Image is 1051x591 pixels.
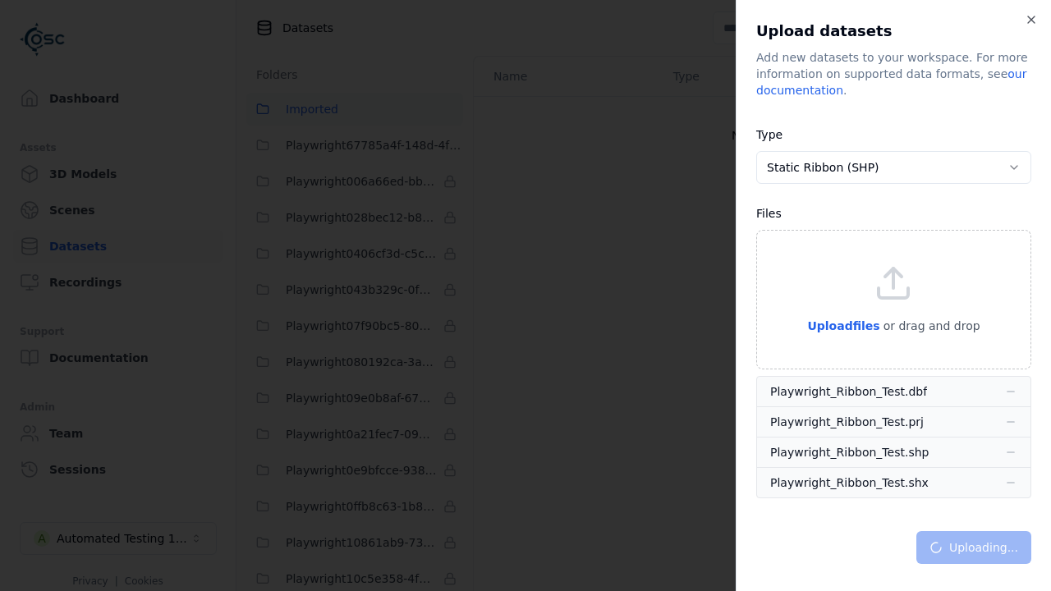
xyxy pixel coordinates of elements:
h2: Upload datasets [756,20,1031,43]
div: Playwright_Ribbon_Test.prj [770,414,924,430]
div: Add new datasets to your workspace. For more information on supported data formats, see . [756,49,1031,98]
label: Type [756,128,783,141]
div: Playwright_Ribbon_Test.shp [770,444,929,460]
div: Playwright_Ribbon_Test.dbf [770,383,927,400]
label: Files [756,207,782,220]
p: or drag and drop [880,316,980,336]
span: Upload files [807,319,879,332]
div: Playwright_Ribbon_Test.shx [770,474,929,491]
